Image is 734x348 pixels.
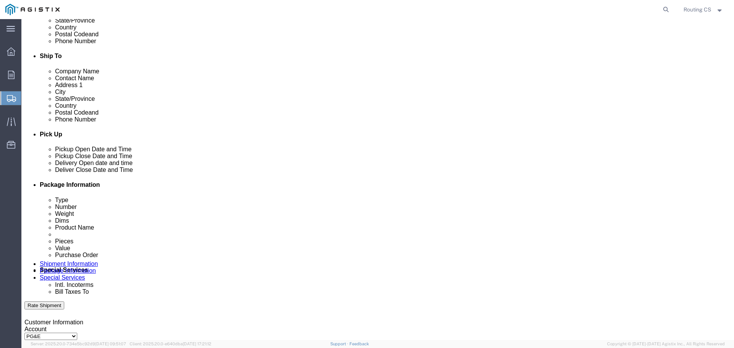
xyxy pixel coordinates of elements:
iframe: To enrich screen reader interactions, please activate Accessibility in Grammarly extension settings [21,19,734,340]
span: Copyright © [DATE]-[DATE] Agistix Inc., All Rights Reserved [607,341,725,347]
span: Client: 2025.20.0-e640dba [130,342,211,346]
a: Support [330,342,349,346]
a: Feedback [349,342,369,346]
span: Routing CS [684,5,711,14]
span: [DATE] 17:21:12 [183,342,211,346]
img: logo [5,4,60,15]
span: Server: 2025.20.0-734e5bc92d9 [31,342,126,346]
button: Routing CS [683,5,724,14]
span: [DATE] 09:51:07 [95,342,126,346]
